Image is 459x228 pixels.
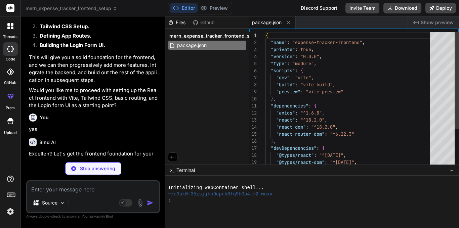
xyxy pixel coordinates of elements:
[325,159,327,165] span: :
[29,87,159,109] p: Would you like me to proceed with setting up the React frontend with Vite, Tailwind CSS, basic ro...
[287,60,290,66] span: :
[271,67,295,74] span: "scripts"
[168,185,264,191] span: Initializing WebContainer shell...
[297,3,341,13] div: Discord Support
[198,3,231,13] button: Preview
[29,126,159,133] p: yes
[168,197,171,204] span: ❯
[249,32,257,39] div: 1
[362,39,365,45] span: ,
[295,117,298,123] span: :
[176,41,207,49] span: package.json
[165,19,190,26] div: Files
[325,117,327,123] span: ,
[330,131,354,137] span: "^6.22.3"
[136,199,144,207] img: attachment
[330,159,354,165] span: "^[DATE]"
[271,46,295,52] span: "private"
[292,39,362,45] span: "expense-tracker-frontend"
[249,88,257,95] div: 9
[311,46,314,52] span: ,
[287,39,290,45] span: :
[276,152,314,158] span: "@types/react"
[249,46,257,53] div: 3
[300,89,303,95] span: :
[5,206,16,217] img: settings
[421,19,454,26] span: Show preview
[276,159,325,165] span: "@types/react-dom"
[59,200,65,206] img: Pick Models
[249,39,257,46] div: 2
[322,145,325,151] span: {
[90,214,102,218] span: privacy
[271,103,308,109] span: "dependencies"
[271,145,317,151] span: "devDependencies"
[292,60,314,66] span: "module"
[271,39,287,45] span: "name"
[170,3,198,13] button: Editor
[322,110,325,116] span: ,
[383,3,421,13] button: Download
[306,89,343,95] span: "vite preview"
[271,53,295,59] span: "version"
[319,53,322,59] span: ,
[249,145,257,152] div: 17
[300,117,325,123] span: "^18.2.0"
[249,159,257,166] div: 19
[274,96,276,102] span: ,
[3,34,17,40] label: threads
[345,3,379,13] button: Invite Team
[295,110,298,116] span: :
[276,124,306,130] span: "react-dom"
[290,75,292,81] span: :
[319,152,343,158] span: "^[DATE]"
[343,152,346,158] span: ,
[40,33,91,39] strong: Defining App Routes.
[271,60,287,66] span: "type"
[276,131,325,137] span: "react-router-dom"
[300,110,322,116] span: "^1.6.8"
[295,67,298,74] span: :
[190,19,218,26] div: Github
[276,110,295,116] span: "axios"
[4,80,16,86] label: GitHub
[300,53,319,59] span: "0.0.0"
[249,138,257,145] div: 16
[176,167,195,174] span: Terminal
[26,213,160,220] p: Always double-check its answers. Your in Bind
[314,152,317,158] span: :
[252,19,282,26] span: package.json
[6,105,15,111] label: prem
[317,145,319,151] span: :
[40,42,105,48] strong: Building the Login Form UI.
[169,167,174,174] span: >_
[300,82,333,88] span: "vite build"
[249,109,257,117] div: 12
[295,53,298,59] span: :
[295,46,298,52] span: :
[300,67,303,74] span: {
[325,131,327,137] span: :
[249,74,257,81] div: 7
[335,124,338,130] span: ,
[276,89,300,95] span: "preview"
[311,75,314,81] span: ,
[306,124,308,130] span: :
[249,60,257,67] div: 5
[80,165,115,172] p: Stop answering
[169,33,260,39] span: mern_expense_tracker_frontend_setup
[450,167,454,174] span: −
[271,138,274,144] span: }
[249,67,257,74] div: 6
[300,46,311,52] span: true
[249,102,257,109] div: 11
[276,117,295,123] span: "react"
[249,124,257,131] div: 14
[354,159,357,165] span: ,
[276,82,295,88] span: "build"
[4,130,17,136] label: Upload
[40,23,89,30] strong: Tailwind CSS Setup.
[449,165,455,176] button: −
[42,199,57,206] p: Source
[147,199,154,206] img: icon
